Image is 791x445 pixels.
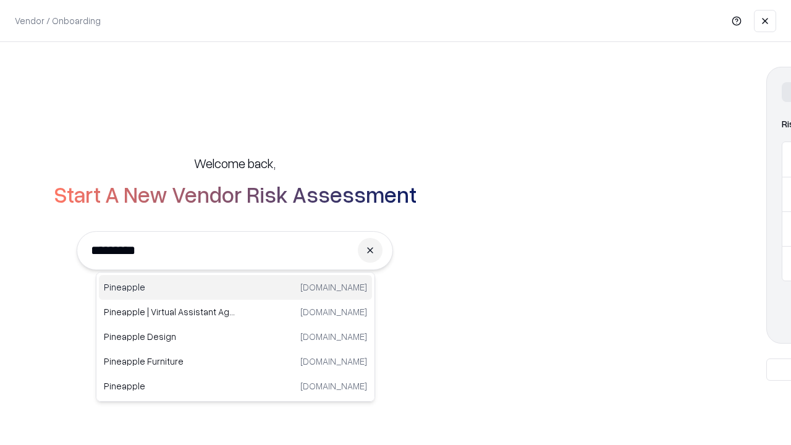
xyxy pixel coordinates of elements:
p: Pineapple [104,281,235,294]
p: Pineapple Design [104,330,235,343]
p: [DOMAIN_NAME] [300,355,367,368]
p: [DOMAIN_NAME] [300,330,367,343]
h2: Start A New Vendor Risk Assessment [54,182,417,206]
p: Vendor / Onboarding [15,14,101,27]
p: [DOMAIN_NAME] [300,305,367,318]
p: Pineapple Furniture [104,355,235,368]
p: Pineapple | Virtual Assistant Agency [104,305,235,318]
p: [DOMAIN_NAME] [300,379,367,392]
h5: Welcome back, [194,155,276,172]
p: [DOMAIN_NAME] [300,281,367,294]
p: Pineapple [104,379,235,392]
div: Suggestions [96,272,375,402]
